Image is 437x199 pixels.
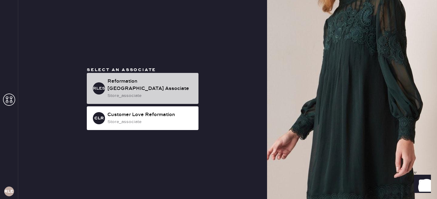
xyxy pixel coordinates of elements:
span: Select an associate [87,67,156,73]
div: Reformation [GEOGRAPHIC_DATA] Associate [107,78,194,92]
div: store_associate [107,118,194,125]
iframe: Front Chat [408,172,434,198]
h3: CLR [94,116,104,120]
div: Customer Love Reformation [107,111,194,118]
h3: RLESA [93,86,105,91]
div: store_associate [107,92,194,99]
h3: RLES [4,189,14,194]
